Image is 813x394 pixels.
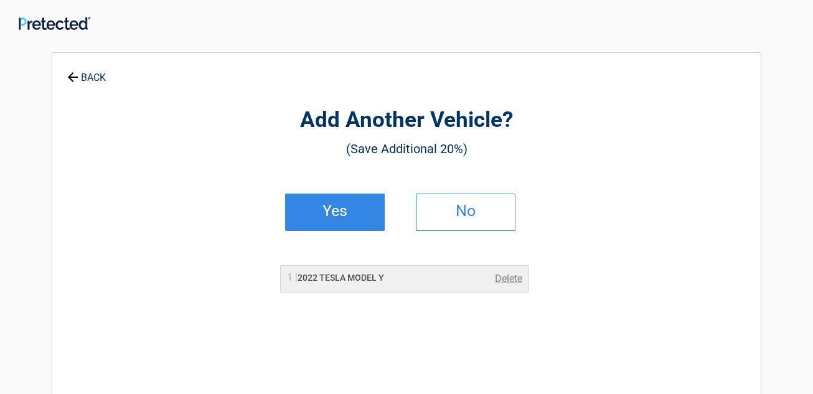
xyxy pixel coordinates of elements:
h2: Yes [298,207,372,215]
h3: (Save Additional 20%) [121,138,692,159]
h2: 2022 TESLA MODEL Y [287,271,384,284]
a: BACK [65,61,108,83]
a: Delete [495,271,522,286]
span: 1 | [287,271,298,283]
h2: No [429,207,502,215]
h2: Add Another Vehicle? [121,106,692,135]
img: Main Logo [19,17,90,30]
